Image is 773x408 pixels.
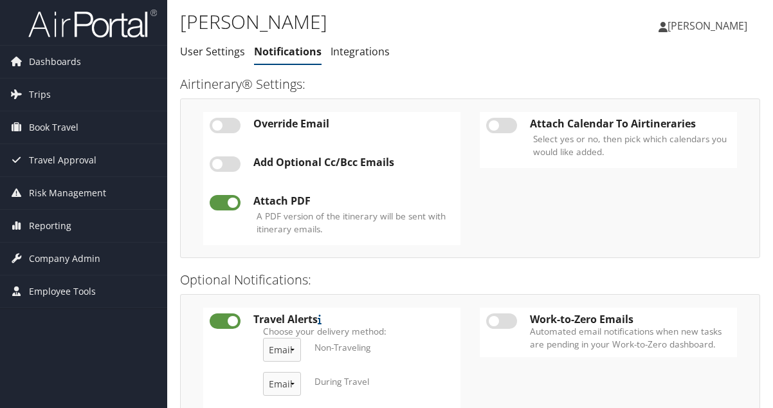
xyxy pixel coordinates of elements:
[29,177,106,209] span: Risk Management
[253,313,454,325] div: Travel Alerts
[180,75,760,93] h3: Airtinerary® Settings:
[180,271,760,289] h3: Optional Notifications:
[29,46,81,78] span: Dashboards
[29,243,100,275] span: Company Admin
[180,44,245,59] a: User Settings
[29,111,78,144] span: Book Travel
[253,156,454,168] div: Add Optional Cc/Bcc Emails
[314,341,370,354] label: Non-Traveling
[29,79,51,111] span: Trips
[668,19,747,33] span: [PERSON_NAME]
[254,44,322,59] a: Notifications
[263,325,444,338] label: Choose your delivery method:
[253,118,454,129] div: Override Email
[530,118,731,129] div: Attach Calendar To Airtineraries
[659,6,760,45] a: [PERSON_NAME]
[530,325,731,351] label: Automated email notifications when new tasks are pending in your Work-to-Zero dashboard.
[314,375,369,388] label: During Travel
[28,8,157,39] img: airportal-logo.png
[533,133,727,159] label: Select yes or no, then pick which calendars you would like added.
[29,210,71,242] span: Reporting
[331,44,390,59] a: Integrations
[530,313,731,325] div: Work-to-Zero Emails
[29,275,96,308] span: Employee Tools
[29,144,96,176] span: Travel Approval
[253,195,454,207] div: Attach PDF
[257,210,451,236] label: A PDF version of the itinerary will be sent with itinerary emails.
[180,8,567,35] h1: [PERSON_NAME]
